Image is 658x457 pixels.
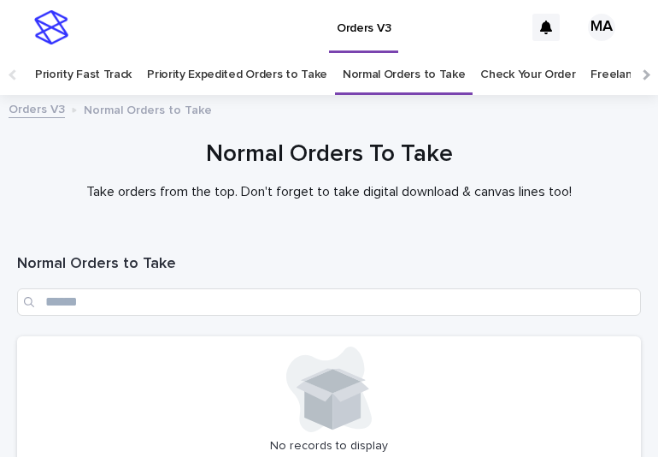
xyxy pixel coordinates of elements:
[34,10,68,45] img: stacker-logo-s-only.png
[17,184,641,200] p: Take orders from the top. Don't forget to take digital download & canvas lines too!
[17,288,641,316] input: Search
[588,14,615,41] div: MA
[17,254,641,275] h1: Normal Orders to Take
[35,55,132,95] a: Priority Fast Track
[147,55,327,95] a: Priority Expedited Orders to Take
[84,99,212,118] p: Normal Orders to Take
[9,98,65,118] a: Orders V3
[343,55,466,95] a: Normal Orders to Take
[480,55,575,95] a: Check Your Order
[27,439,631,454] p: No records to display
[17,139,641,170] h1: Normal Orders To Take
